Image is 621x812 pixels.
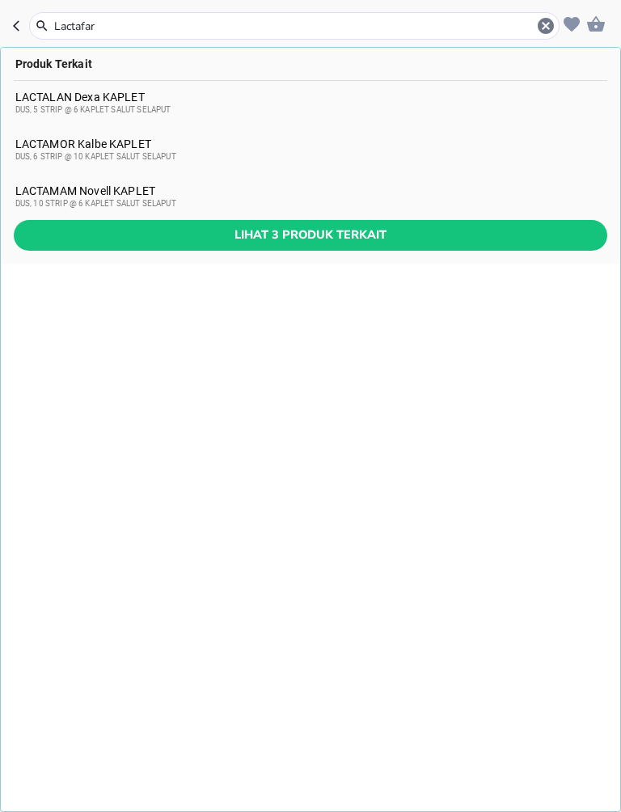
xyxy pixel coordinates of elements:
div: Produk Terkait [1,48,620,80]
span: Lihat 3 produk terkait [27,225,594,245]
span: DUS, 6 STRIP @ 10 KAPLET SALUT SELAPUT [15,152,176,161]
input: Cari 4000+ produk di sini [53,18,536,35]
div: LACTAMOR Kalbe KAPLET [15,137,606,163]
button: Lihat 3 produk terkait [14,220,607,250]
span: DUS, 5 STRIP @ 6 KAPLET SALUT SELAPUT [15,105,171,114]
span: DUS, 10 STRIP @ 6 KAPLET SALUT SELAPUT [15,199,176,208]
div: LACTAMAM Novell KAPLET [15,184,606,210]
div: LACTALAN Dexa KAPLET [15,91,606,116]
